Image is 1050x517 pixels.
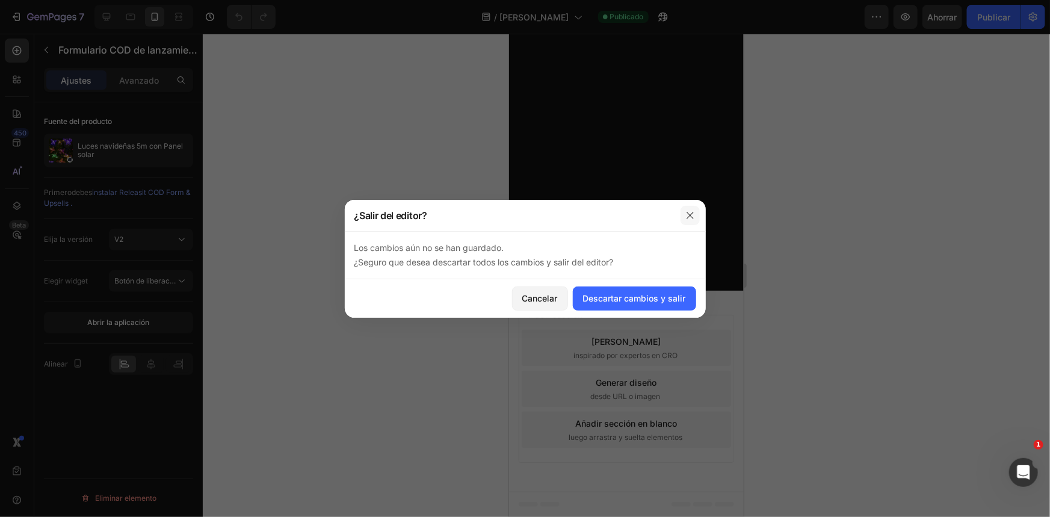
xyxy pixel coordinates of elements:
[1036,441,1041,448] font: 1
[354,243,504,253] font: Los cambios aún no se han guardado.
[573,286,696,311] button: Descartar cambios y salir
[15,276,73,286] font: Añadir sección
[354,257,614,267] font: ¿Seguro que desea descartar todos los cambios y salir del editor?
[1009,458,1038,487] iframe: Chat en vivo de Intercom
[82,358,152,367] font: desde URL o imagen
[67,385,168,395] font: Añadir sección en blanco
[354,209,427,221] font: ¿Salir del editor?
[87,344,148,354] font: Generar diseño
[64,317,168,326] font: inspirado por expertos en CRO
[583,293,686,303] font: Descartar cambios y salir
[512,286,568,311] button: Cancelar
[522,293,558,303] font: Cancelar
[60,399,173,408] font: luego arrastra y suelta elementos
[83,303,152,313] font: [PERSON_NAME]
